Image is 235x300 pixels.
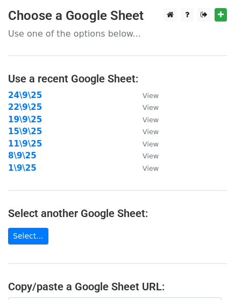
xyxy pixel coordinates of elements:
a: View [132,102,159,112]
small: View [143,152,159,160]
h3: Choose a Google Sheet [8,8,227,24]
a: View [132,90,159,100]
a: 15\9\25 [8,127,42,136]
small: View [143,103,159,111]
a: 1\9\25 [8,163,37,173]
a: View [132,151,159,161]
h4: Use a recent Google Sheet: [8,72,227,85]
small: View [143,128,159,136]
small: View [143,92,159,100]
a: View [132,127,159,136]
h4: Copy/paste a Google Sheet URL: [8,280,227,293]
h4: Select another Google Sheet: [8,207,227,220]
p: Use one of the options below... [8,28,227,39]
a: View [132,115,159,124]
a: View [132,139,159,149]
a: 11\9\25 [8,139,42,149]
a: 8\9\25 [8,151,37,161]
a: Select... [8,228,48,245]
small: View [143,140,159,148]
small: View [143,164,159,172]
a: 24\9\25 [8,90,42,100]
a: 19\9\25 [8,115,42,124]
a: 22\9\25 [8,102,42,112]
a: View [132,163,159,173]
small: View [143,116,159,124]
